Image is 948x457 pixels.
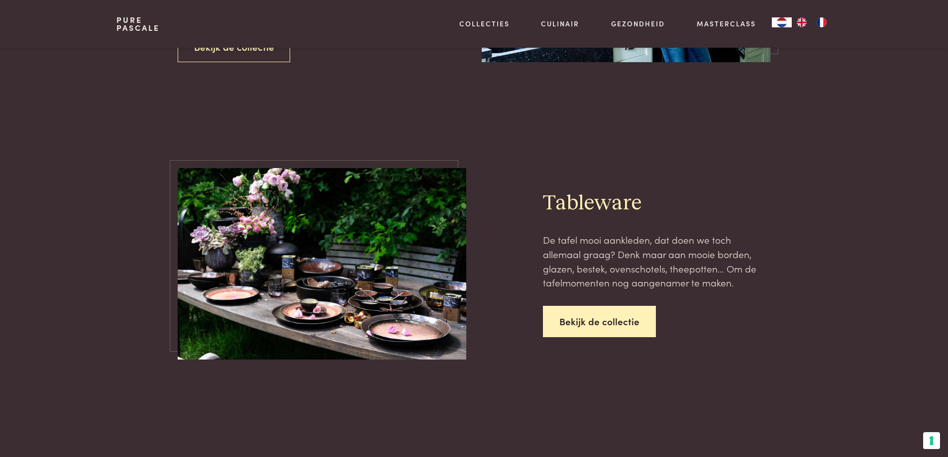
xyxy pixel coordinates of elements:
a: PurePascale [116,16,160,32]
a: Bekijk de collectie [543,306,656,337]
aside: Language selected: Nederlands [772,17,832,27]
ul: Language list [792,17,832,27]
p: De tafel mooi aankleden, dat doen we toch allemaal graag? Denk maar aan mooie borden, glazen, bes... [543,233,771,290]
img: pure-pascale-naessens-_DSC3385 [178,168,466,360]
a: Culinair [541,18,579,29]
a: Masterclass [697,18,756,29]
h2: Tableware [543,190,771,217]
a: EN [792,17,812,27]
a: NL [772,17,792,27]
button: Uw voorkeuren voor toestemming voor trackingtechnologieën [923,432,940,449]
div: Language [772,17,792,27]
a: FR [812,17,832,27]
a: Collecties [459,18,510,29]
a: Gezondheid [611,18,665,29]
